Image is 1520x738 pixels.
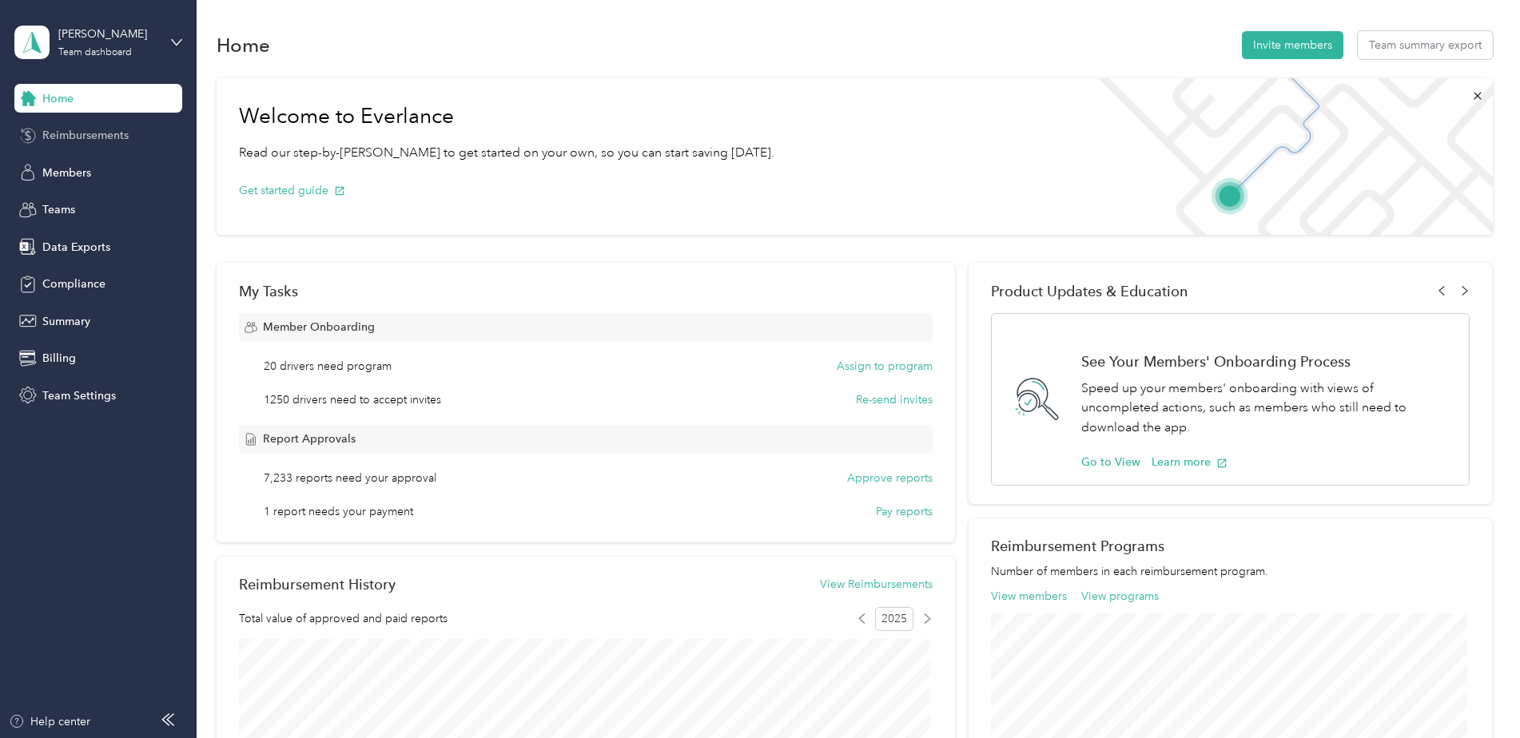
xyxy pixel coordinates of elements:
button: Assign to program [837,358,933,375]
p: Number of members in each reimbursement program. [991,563,1470,580]
span: Members [42,165,91,181]
span: Reimbursements [42,127,129,144]
button: Help center [9,713,90,730]
h1: Welcome to Everlance [239,104,774,129]
button: Team summary export [1358,31,1493,59]
button: Learn more [1152,454,1228,470]
p: Read our step-by-[PERSON_NAME] to get started on your own, so you can start saving [DATE]. [239,143,774,163]
img: Welcome to everlance [1082,78,1492,235]
button: Re-send invites [856,391,933,408]
div: My Tasks [239,283,933,300]
button: Pay reports [876,503,933,520]
button: View programs [1081,588,1159,605]
span: Team Settings [42,387,116,404]
span: Total value of approved and paid reports [239,610,448,627]
iframe: Everlance-gr Chat Button Frame [1430,649,1520,738]
span: 1 report needs your payment [264,503,413,520]
span: 20 drivers need program [264,358,392,375]
h1: See Your Members' Onboarding Process [1081,353,1452,370]
span: Product Updates & Education [991,283,1188,300]
button: Get started guide [239,182,345,199]
div: Team dashboard [58,48,132,58]
span: 2025 [875,607,913,631]
div: [PERSON_NAME] [58,26,158,42]
span: Home [42,90,74,107]
span: Member Onboarding [263,319,375,335]
button: View Reimbursements [820,576,933,593]
h1: Home [217,37,270,54]
p: Speed up your members' onboarding with views of uncompleted actions, such as members who still ne... [1081,379,1452,438]
button: Approve reports [847,470,933,486]
span: Summary [42,313,90,330]
span: Teams [42,201,75,218]
button: View members [991,588,1067,605]
span: Compliance [42,276,105,292]
span: Data Exports [42,239,110,256]
span: 7,233 reports need your approval [264,470,436,486]
span: Billing [42,350,76,367]
span: Report Approvals [263,430,356,447]
button: Go to View [1081,454,1140,470]
button: Invite members [1242,31,1343,59]
h2: Reimbursement Programs [991,538,1470,554]
h2: Reimbursement History [239,576,396,593]
span: 1250 drivers need to accept invites [264,391,441,408]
